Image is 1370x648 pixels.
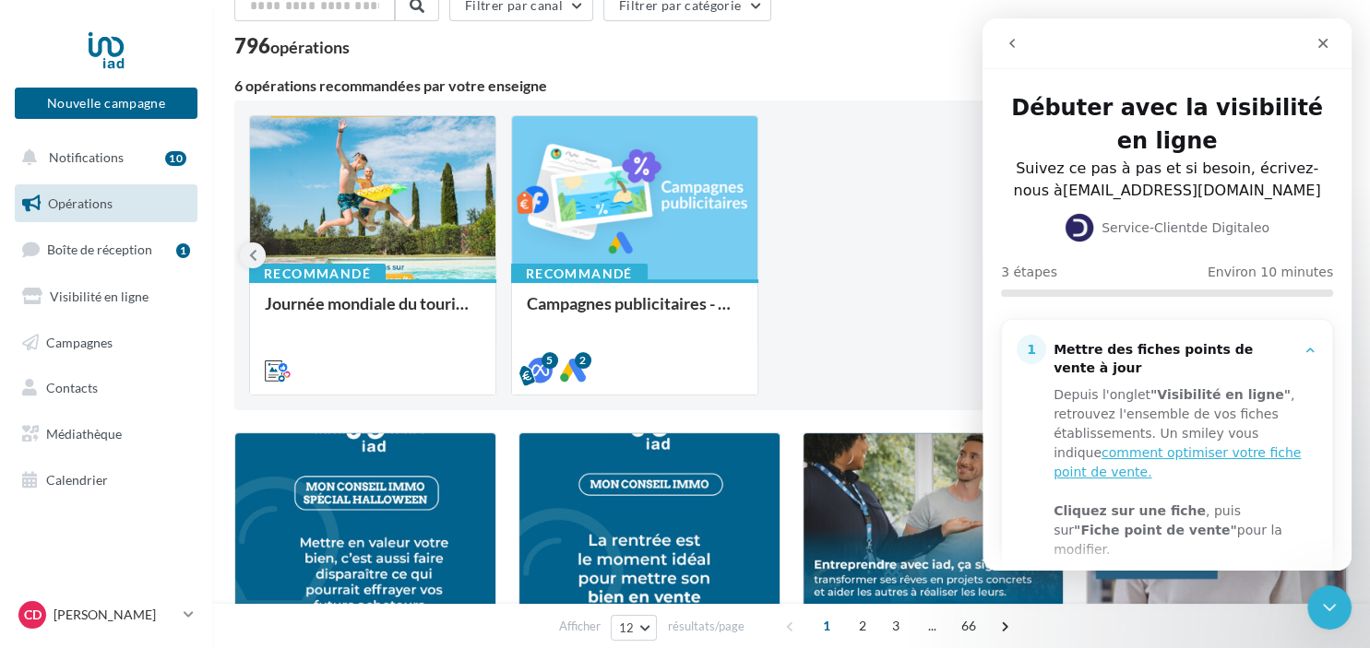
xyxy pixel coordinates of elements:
span: Calendrier [46,472,108,488]
div: Campagnes publicitaires - Estimation & Développement d'équipe [527,294,743,331]
a: Visibilité en ligne [11,277,201,316]
a: Campagnes [11,324,201,362]
span: Visibilité en ligne [50,289,149,304]
span: Afficher [559,618,601,635]
iframe: Intercom live chat [1307,585,1352,630]
div: Recommandé [249,264,386,284]
span: Opérations [48,195,113,211]
button: 12 [611,615,658,641]
div: 1 [176,243,190,258]
span: Notifications [49,149,124,165]
div: 2 [575,352,591,369]
span: 1 [812,611,841,641]
div: opérations [270,39,350,55]
div: Journée mondiale du tourisme [265,294,481,331]
p: [PERSON_NAME] [54,606,176,624]
span: Médiathèque [46,426,122,442]
button: Nouvelle campagne [15,88,197,119]
a: Boîte de réception1 [11,230,201,269]
span: résultats/page [667,618,744,635]
button: Notifications 10 [11,138,194,177]
a: Contacts [11,369,201,407]
span: 66 [953,611,983,641]
span: CD [24,606,42,624]
div: Recommandé [511,264,648,284]
div: 6 opérations recommandées par votre enseigne [234,78,1318,93]
a: CD [PERSON_NAME] [15,597,197,632]
a: Médiathèque [11,415,201,454]
div: 796 [234,36,350,56]
span: ... [917,611,947,641]
span: Campagnes [46,334,113,349]
span: 12 [619,620,635,635]
span: Boîte de réception [47,242,152,257]
div: 5 [542,352,558,369]
span: 3 [881,611,911,641]
iframe: Intercom live chat [983,18,1352,571]
div: 10 [165,151,186,166]
span: 2 [848,611,877,641]
a: Opérations [11,184,201,223]
span: Contacts [46,380,98,395]
a: Calendrier [11,461,201,500]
